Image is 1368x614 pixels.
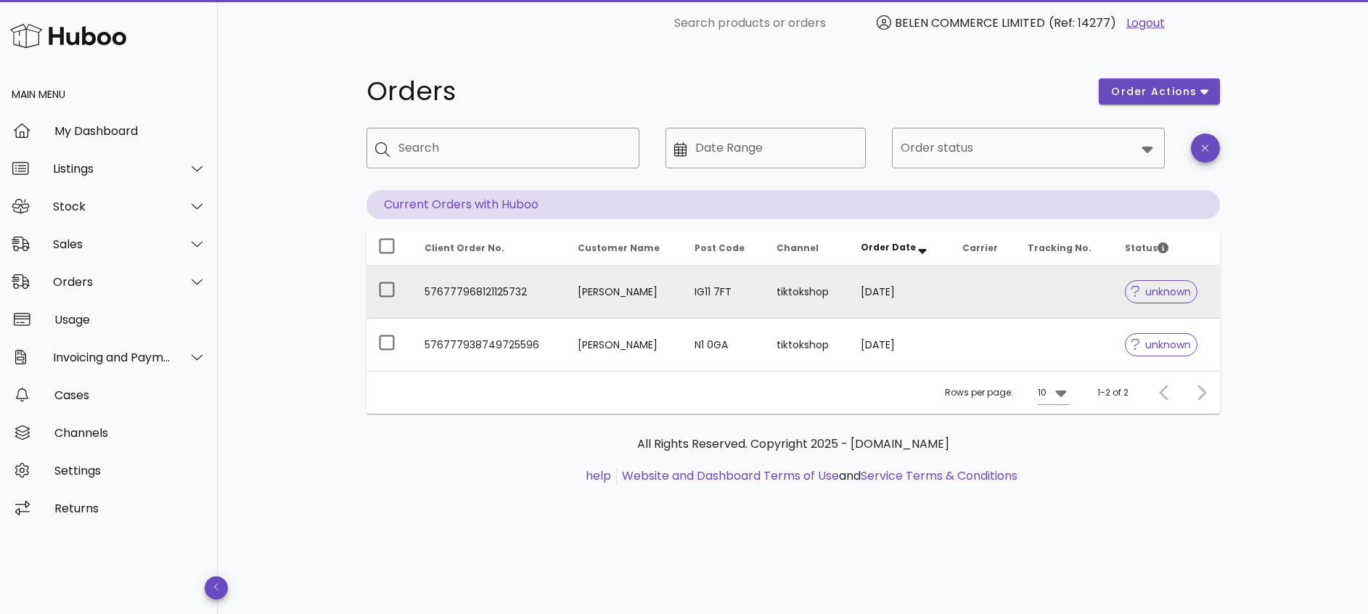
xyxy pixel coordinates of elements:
[566,319,683,371] td: [PERSON_NAME]
[53,351,171,364] div: Invoicing and Payments
[566,266,683,319] td: [PERSON_NAME]
[54,464,206,478] div: Settings
[1126,15,1165,32] a: Logout
[53,162,171,176] div: Listings
[413,319,567,371] td: 576777938749725596
[1016,231,1113,266] th: Tracking No.
[622,467,839,484] a: Website and Dashboard Terms of Use
[962,242,998,254] span: Carrier
[586,467,611,484] a: help
[892,128,1165,168] div: Order status
[683,231,764,266] th: Post Code
[695,242,745,254] span: Post Code
[413,231,567,266] th: Client Order No.
[53,200,171,213] div: Stock
[54,388,206,402] div: Cases
[861,467,1017,484] a: Service Terms & Conditions
[54,313,206,327] div: Usage
[53,237,171,251] div: Sales
[10,20,126,52] img: Huboo Logo
[1099,78,1219,105] button: order actions
[566,231,683,266] th: Customer Name
[849,231,951,266] th: Order Date: Sorted descending. Activate to remove sorting.
[1131,340,1191,350] span: unknown
[1110,84,1197,99] span: order actions
[895,15,1045,31] span: BELEN COMMERCE LIMITED
[366,190,1220,219] p: Current Orders with Huboo
[765,319,849,371] td: tiktokshop
[366,78,1082,105] h1: Orders
[378,435,1208,453] p: All Rights Reserved. Copyright 2025 - [DOMAIN_NAME]
[683,266,764,319] td: IG11 7FT
[54,502,206,515] div: Returns
[849,266,951,319] td: [DATE]
[1113,231,1220,266] th: Status
[861,241,916,253] span: Order Date
[54,426,206,440] div: Channels
[1038,381,1070,404] div: 10Rows per page:
[1097,386,1129,399] div: 1-2 of 2
[1049,15,1116,31] span: (Ref: 14277)
[945,372,1070,414] div: Rows per page:
[1131,287,1191,297] span: unknown
[54,124,206,138] div: My Dashboard
[617,467,1017,485] li: and
[1028,242,1091,254] span: Tracking No.
[777,242,819,254] span: Channel
[765,231,849,266] th: Channel
[849,319,951,371] td: [DATE]
[53,275,171,289] div: Orders
[683,319,764,371] td: N1 0GA
[1038,386,1047,399] div: 10
[1125,242,1168,254] span: Status
[951,231,1016,266] th: Carrier
[578,242,660,254] span: Customer Name
[765,266,849,319] td: tiktokshop
[425,242,504,254] span: Client Order No.
[413,266,567,319] td: 576777968121125732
